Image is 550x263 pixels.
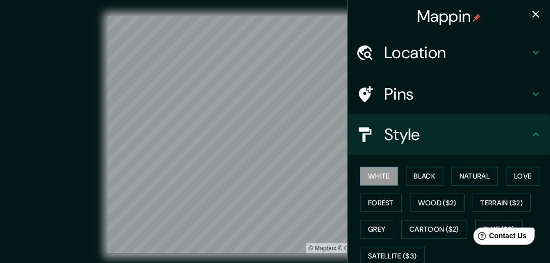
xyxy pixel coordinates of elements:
[417,6,481,26] h4: Mappin
[473,194,531,212] button: Terrain ($2)
[108,16,443,253] canvas: Map
[473,14,481,22] img: pin-icon.png
[348,32,550,73] div: Location
[384,124,530,145] h4: Style
[384,84,530,104] h4: Pins
[360,220,393,239] button: Grey
[406,167,444,186] button: Black
[309,245,337,252] a: Mapbox
[338,245,387,252] a: OpenStreetMap
[506,167,539,186] button: Love
[348,74,550,114] div: Pins
[460,224,539,252] iframe: Help widget launcher
[475,220,523,239] button: Blue ($2)
[451,167,498,186] button: Natural
[401,220,467,239] button: Cartoon ($2)
[410,194,465,212] button: Wood ($2)
[348,114,550,155] div: Style
[360,167,398,186] button: White
[384,42,530,63] h4: Location
[360,194,402,212] button: Forest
